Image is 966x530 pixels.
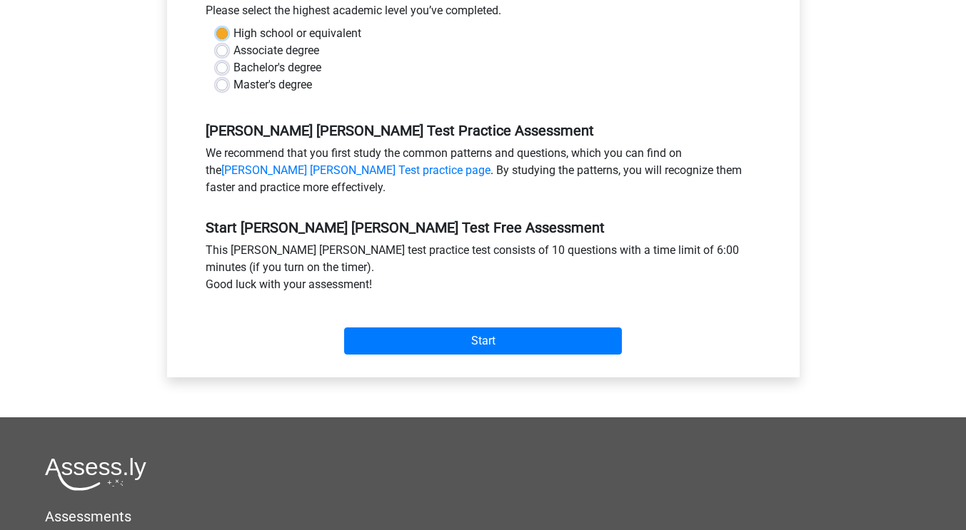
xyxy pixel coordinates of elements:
h5: Start [PERSON_NAME] [PERSON_NAME] Test Free Assessment [206,219,761,236]
label: Bachelor's degree [233,59,321,76]
label: Master's degree [233,76,312,93]
input: Start [344,327,622,355]
label: Associate degree [233,42,319,59]
label: High school or equivalent [233,25,361,42]
div: This [PERSON_NAME] [PERSON_NAME] test practice test consists of 10 questions with a time limit of... [195,242,772,299]
h5: Assessments [45,508,921,525]
div: Please select the highest academic level you’ve completed. [195,2,772,25]
img: Assessly logo [45,457,146,491]
div: We recommend that you first study the common patterns and questions, which you can find on the . ... [195,145,772,202]
h5: [PERSON_NAME] [PERSON_NAME] Test Practice Assessment [206,122,761,139]
a: [PERSON_NAME] [PERSON_NAME] Test practice page [221,163,490,177]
